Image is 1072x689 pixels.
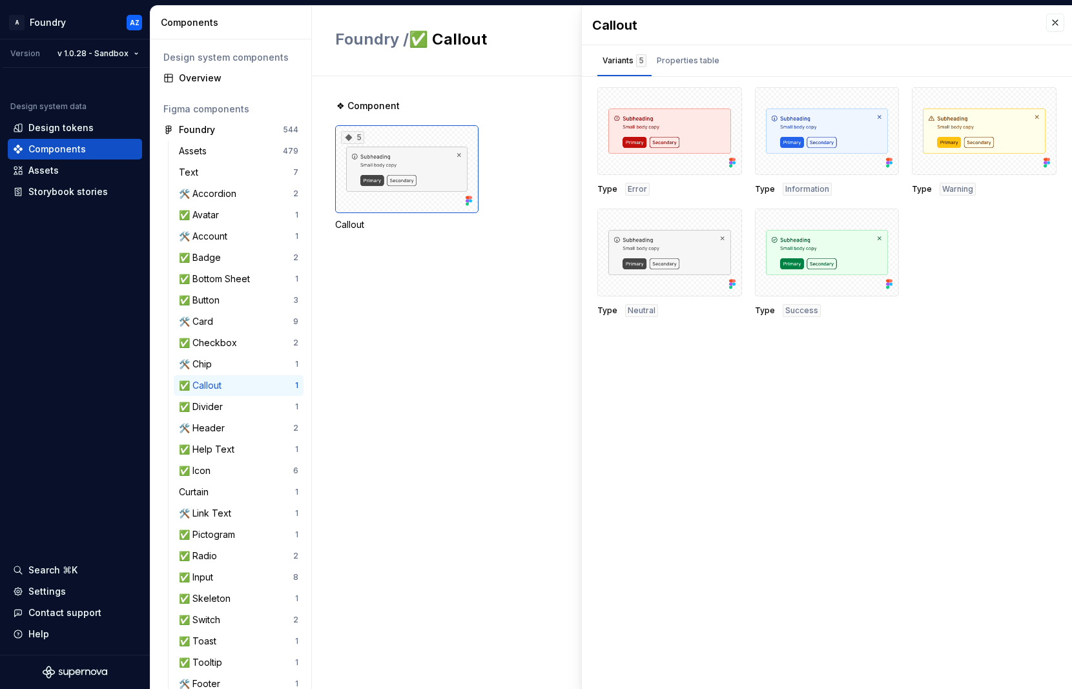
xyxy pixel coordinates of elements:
[174,396,304,417] a: ✅ Divider1
[174,439,304,460] a: ✅ Help Text1
[174,333,304,353] a: ✅ Checkbox2
[335,29,865,50] h2: ✅ Callout
[174,375,304,396] a: ✅ Callout1
[295,508,298,519] div: 1
[174,588,304,609] a: ✅ Skeleton1
[174,460,304,481] a: ✅ Icon6
[174,205,304,225] a: ✅ Avatar1
[942,184,973,194] span: Warning
[295,380,298,391] div: 1
[179,507,236,520] div: 🛠️ Link Text
[30,16,66,29] div: Foundry
[295,593,298,604] div: 1
[179,123,215,136] div: Foundry
[179,486,214,499] div: Curtain
[179,613,225,626] div: ✅ Switch
[597,305,617,316] span: Type
[174,524,304,545] a: ✅ Pictogram1
[592,16,1033,34] div: Callout
[174,567,304,588] a: ✅ Input8
[295,231,298,242] div: 1
[9,15,25,30] div: A
[174,141,304,161] a: Assets479
[8,560,142,581] button: Search ⌘K
[174,652,304,673] a: ✅ Tooltip1
[785,305,818,316] span: Success
[283,146,298,156] div: 479
[628,184,647,194] span: Error
[295,210,298,220] div: 1
[179,400,228,413] div: ✅ Divider
[179,443,240,456] div: ✅ Help Text
[8,602,142,623] button: Contact support
[179,209,224,221] div: ✅ Avatar
[161,16,306,29] div: Components
[295,530,298,540] div: 1
[293,189,298,199] div: 2
[755,184,775,194] span: Type
[179,72,298,85] div: Overview
[28,121,94,134] div: Design tokens
[174,183,304,204] a: 🛠️ Accordion2
[295,487,298,497] div: 1
[179,464,216,477] div: ✅ Icon
[179,379,227,392] div: ✅ Callout
[8,118,142,138] a: Design tokens
[174,482,304,502] a: Curtain1
[293,295,298,305] div: 3
[293,572,298,582] div: 8
[335,30,409,48] span: Foundry /
[174,290,304,311] a: ✅ Button3
[158,119,304,140] a: Foundry544
[293,316,298,327] div: 9
[336,99,400,112] span: ❖ Component
[43,666,107,679] svg: Supernova Logo
[295,359,298,369] div: 1
[179,656,227,669] div: ✅ Tooltip
[335,218,479,231] div: Callout
[179,315,218,328] div: 🛠️ Card
[179,145,212,158] div: Assets
[283,125,298,135] div: 544
[179,422,230,435] div: 🛠️ Header
[179,550,222,562] div: ✅ Radio
[628,305,655,316] span: Neutral
[174,311,304,332] a: 🛠️ Card9
[657,54,719,67] div: Properties table
[293,466,298,476] div: 6
[293,252,298,263] div: 2
[293,423,298,433] div: 2
[179,251,226,264] div: ✅ Badge
[10,101,87,112] div: Design system data
[8,139,142,159] a: Components
[174,247,304,268] a: ✅ Badge2
[179,635,222,648] div: ✅ Toast
[785,184,829,194] span: Information
[341,131,364,144] div: 5
[28,164,59,177] div: Assets
[293,551,298,561] div: 2
[8,181,142,202] a: Storybook stories
[179,294,225,307] div: ✅ Button
[295,444,298,455] div: 1
[179,528,240,541] div: ✅ Pictogram
[912,184,932,194] span: Type
[179,358,217,371] div: 🛠️ Chip
[28,585,66,598] div: Settings
[295,636,298,646] div: 1
[52,45,145,63] button: v 1.0.28 - Sandbox
[179,166,203,179] div: Text
[295,657,298,668] div: 1
[28,628,49,641] div: Help
[293,338,298,348] div: 2
[179,592,236,605] div: ✅ Skeleton
[158,68,304,88] a: Overview
[179,336,242,349] div: ✅ Checkbox
[174,162,304,183] a: Text7
[174,418,304,438] a: 🛠️ Header2
[603,54,646,67] div: Variants
[174,610,304,630] a: ✅ Switch2
[163,103,298,116] div: Figma components
[295,679,298,689] div: 1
